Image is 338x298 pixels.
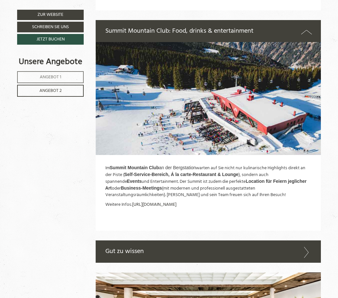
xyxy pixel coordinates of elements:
[105,201,176,208] span: Weitere Infos:
[39,87,62,94] span: Angebot 2
[105,164,307,199] span: Im warten auf Sie nicht nur kulinarische Highlights direkt an der Piste ( ), sondern auch spannen...
[17,22,84,32] a: Schreiben Sie uns
[5,17,92,35] div: Guten Tag, wie können wir Ihnen helfen?
[10,18,89,23] div: Berghotel Ratschings
[17,34,84,45] a: Jetzt buchen
[40,73,61,81] span: Angebot 1
[105,179,307,191] span: Location für Feiern jeglicher Art
[121,185,162,191] span: Business-Meetings
[96,20,321,42] div: Summit Mountain Club: Food, drinks & entertainment
[124,172,238,177] span: Self-Service-Bereich, Á la carte-Restaurant & Lounge
[171,171,206,182] button: Senden
[132,201,176,208] a: [URL][DOMAIN_NAME]
[10,29,89,33] small: 13:20
[110,165,159,170] span: Summit Mountain Club
[90,5,117,15] div: Samstag
[17,56,84,68] div: Unsere Angebote
[127,179,142,184] span: Events
[96,240,321,263] div: Gut zu wissen
[17,10,84,20] a: Zur Website
[159,165,196,170] span: an der Bergstation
